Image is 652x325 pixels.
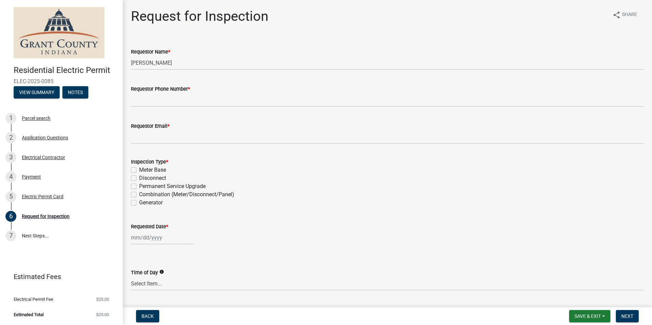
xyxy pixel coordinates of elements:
span: $25.00 [96,312,109,317]
label: Requested Date [131,225,168,229]
i: info [159,269,164,274]
div: 3 [5,152,16,163]
div: 6 [5,211,16,222]
wm-modal-confirm: Summary [14,90,60,95]
div: 2 [5,132,16,143]
button: Next [616,310,639,322]
button: Save & Exit [569,310,610,322]
button: Back [136,310,159,322]
a: Estimated Fees [5,270,112,283]
div: Payment [22,174,41,179]
label: Requestor Phone Number [131,87,190,92]
wm-modal-confirm: Notes [62,90,88,95]
div: Request for Inspection [22,214,70,219]
label: Meter Base [139,166,166,174]
div: 7 [5,230,16,241]
div: Application Questions [22,135,68,140]
h1: Request for Inspection [131,8,268,25]
label: Requestor Email [131,124,169,129]
span: Save & Exit [575,313,601,319]
button: Notes [62,86,88,98]
span: Electrical Permit Fee [14,297,53,301]
label: Time of Day [131,270,158,275]
input: mm/dd/yyyy [131,231,193,245]
i: share [612,11,621,19]
label: Permanent Service Upgrade [139,182,206,190]
span: Estimated Total [14,312,44,317]
label: Requestor Name [131,50,170,55]
div: 4 [5,171,16,182]
div: Electrical Contractor [22,155,65,160]
div: Parcel search [22,116,50,121]
span: Share [622,11,637,19]
label: Combination (Meter/Disconnect/Panel) [139,190,234,199]
div: Electric Permit Card [22,194,63,199]
button: shareShare [607,8,642,21]
div: 1 [5,113,16,124]
label: Inspection Type [131,160,168,165]
label: Disconnect [139,174,166,182]
span: ELEC-2025-0085 [14,78,109,84]
h4: Residential Electric Permit [14,65,117,75]
button: View Summary [14,86,60,98]
img: Grant County, Indiana [14,7,104,58]
span: $25.00 [96,297,109,301]
span: Next [621,313,633,319]
span: Back [142,313,154,319]
label: Generator [139,199,163,207]
div: 5 [5,191,16,202]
